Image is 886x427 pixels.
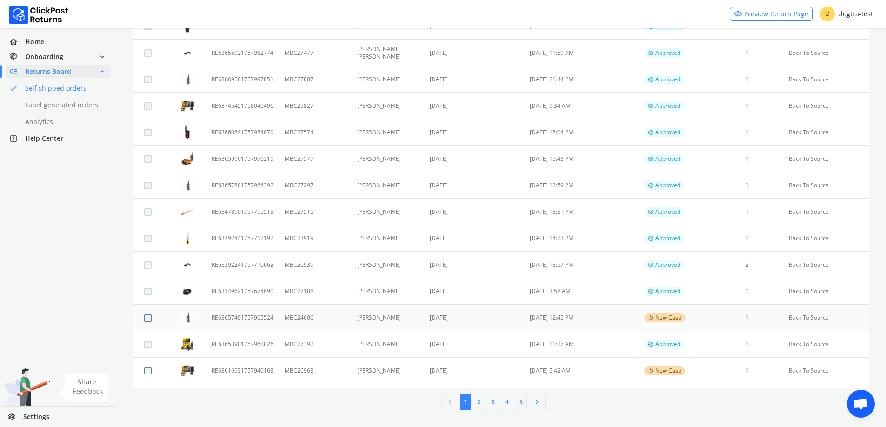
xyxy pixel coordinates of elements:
[206,172,279,199] td: RE63657881757966392
[655,49,680,57] span: Approved
[655,182,680,189] span: Approved
[9,82,18,95] span: done
[206,358,279,384] td: RE63616931757940168
[501,394,513,410] button: 4
[9,65,25,78] span: low_priority
[279,278,351,305] td: MBC27188
[655,261,680,269] span: Approved
[352,93,425,119] td: [PERSON_NAME]
[783,172,869,199] td: Back To Source
[180,286,194,296] img: row_image
[655,314,681,322] span: New Case
[655,235,680,242] span: Approved
[524,119,639,146] td: [DATE] 18:04 PM
[352,66,425,93] td: [PERSON_NAME]
[711,40,783,66] td: 1
[783,66,869,93] td: Back To Source
[648,129,653,136] span: verified
[9,6,68,24] img: Logo
[352,331,425,358] td: [PERSON_NAME]
[487,394,499,410] button: 3
[180,99,194,113] img: row_image
[6,35,110,48] a: homeHome
[424,146,524,172] td: [DATE]
[352,40,425,66] td: [PERSON_NAME] [PERSON_NAME]
[424,358,524,384] td: [DATE]
[180,48,194,59] img: row_image
[711,278,783,305] td: 1
[648,49,653,57] span: verified
[206,93,279,119] td: RE63745451758040496
[424,93,524,119] td: [DATE]
[424,331,524,358] td: [DATE]
[424,252,524,278] td: [DATE]
[424,66,524,93] td: [DATE]
[7,410,23,423] span: settings
[58,374,109,401] img: share feedback
[783,331,869,358] td: Back To Source
[820,7,835,21] span: D
[424,225,524,252] td: [DATE]
[279,40,351,66] td: MBC27477
[655,76,680,83] span: Approved
[524,252,639,278] td: [DATE] 13:57 PM
[711,358,783,384] td: 1
[352,119,425,146] td: [PERSON_NAME]
[206,278,279,305] td: RE63349621757674690
[352,199,425,225] td: [PERSON_NAME]
[524,93,639,119] td: [DATE] 9:34 AM
[206,146,279,172] td: RE63659901757976219
[9,50,25,63] span: handshake
[783,93,869,119] td: Back To Source
[648,208,653,216] span: verified
[180,231,194,245] img: row_image
[783,146,869,172] td: Back To Source
[206,40,279,66] td: RE63655921757962774
[352,172,425,199] td: [PERSON_NAME]
[9,132,25,145] span: help_center
[206,225,279,252] td: RE63392441757712192
[206,66,279,93] td: RE63669581757997851
[180,125,194,139] img: row_image
[648,102,653,110] span: verified
[533,395,541,408] span: chevron_right
[352,305,425,331] td: [PERSON_NAME]
[424,119,524,146] td: [DATE]
[279,331,351,358] td: MBC27392
[6,82,121,95] a: doneSelf shipped orders
[473,394,485,410] button: 2
[6,132,110,145] a: help_centerHelp Center
[524,331,639,358] td: [DATE] 11:27 AM
[441,394,458,410] button: chevron_left
[279,172,351,199] td: MBC27297
[25,37,44,46] span: Home
[655,341,680,348] span: Approved
[783,225,869,252] td: Back To Source
[655,208,680,216] span: Approved
[783,358,869,384] td: Back To Source
[23,412,49,421] span: Settings
[524,305,639,331] td: [DATE] 12:45 PM
[524,199,639,225] td: [DATE] 13:31 PM
[180,152,194,166] img: row_image
[180,73,194,85] img: row_image
[648,341,653,348] span: verified
[206,199,279,225] td: RE63478901757795513
[711,199,783,225] td: 1
[9,35,25,48] span: home
[206,331,279,358] td: RE63653901757960826
[711,66,783,93] td: 1
[524,278,639,305] td: [DATE] 3:58 AM
[424,278,524,305] td: [DATE]
[446,395,454,408] span: chevron_left
[655,129,680,136] span: Approved
[180,312,194,324] img: row_image
[847,390,875,418] div: Open chat
[180,364,194,378] img: row_image
[279,93,351,119] td: MBC25827
[279,199,351,225] td: MBC27515
[648,76,653,83] span: verified
[655,155,680,163] span: Approved
[711,146,783,172] td: 1
[648,314,653,322] span: rotate_left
